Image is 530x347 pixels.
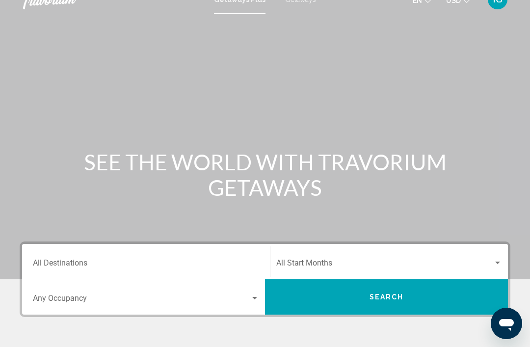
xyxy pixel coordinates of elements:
button: Search [265,279,508,315]
iframe: Button to launch messaging window [491,308,522,339]
div: Search widget [22,244,508,315]
h1: SEE THE WORLD WITH TRAVORIUM GETAWAYS [81,149,449,200]
span: Search [370,294,404,301]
